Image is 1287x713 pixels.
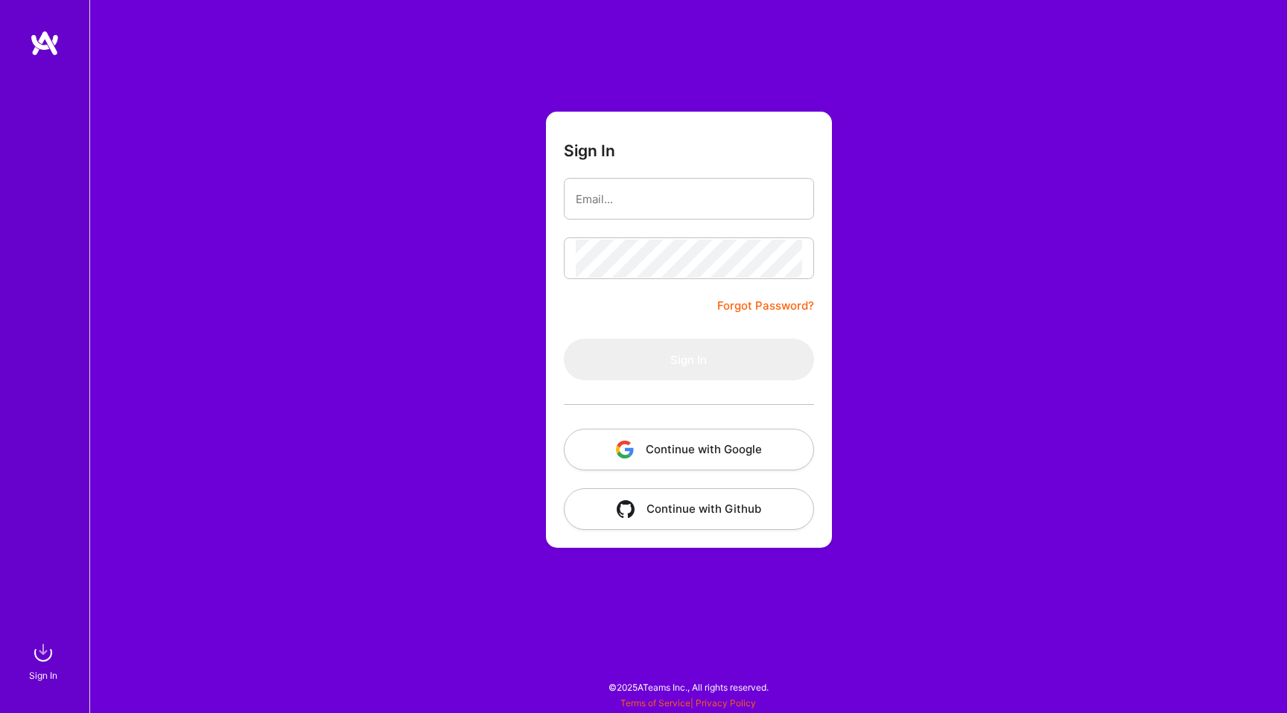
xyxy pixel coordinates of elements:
[30,30,60,57] img: logo
[28,638,58,668] img: sign in
[564,339,814,380] button: Sign In
[696,697,756,709] a: Privacy Policy
[564,429,814,470] button: Continue with Google
[31,638,58,683] a: sign inSign In
[29,668,57,683] div: Sign In
[564,488,814,530] button: Continue with Github
[616,441,634,458] img: icon
[576,180,802,218] input: Email...
[89,668,1287,706] div: © 2025 ATeams Inc., All rights reserved.
[617,500,635,518] img: icon
[620,697,756,709] span: |
[620,697,690,709] a: Terms of Service
[564,141,615,160] h3: Sign In
[717,297,814,315] a: Forgot Password?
